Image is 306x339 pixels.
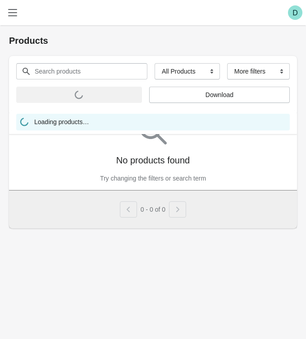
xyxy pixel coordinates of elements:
nav: Pagination [120,198,186,218]
span: 0 - 0 of 0 [141,206,165,213]
span: Loading products… [34,117,89,129]
button: Toggle menu [5,5,21,21]
input: Search products [34,63,131,79]
button: Download [149,87,290,103]
span: Download [206,91,233,98]
h1: Products [9,34,297,47]
text: D [292,9,298,17]
span: Avatar with initials D [288,5,302,20]
button: Avatar with initials D [284,4,306,22]
p: No products found [116,154,190,167]
p: Try changing the filters or search term [100,174,206,183]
